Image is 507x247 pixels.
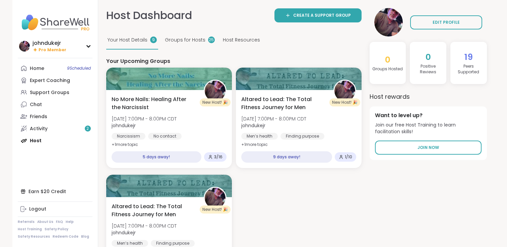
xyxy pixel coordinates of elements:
[280,133,324,140] div: Finding purpose
[112,115,177,122] span: [DATE] 7:00PM - 8:00PM CDT
[112,151,201,163] div: 5 days away!
[241,151,332,163] div: 9 days away!
[18,234,50,239] a: Safety Resources
[426,51,431,63] span: 0
[29,206,46,213] div: Logout
[112,122,136,129] b: johndukejr
[112,229,136,236] b: johndukejr
[410,15,482,29] a: EDIT PROFILE
[39,47,66,53] span: Pro Member
[30,77,70,84] div: Expert Coaching
[214,154,223,160] span: 3 / 16
[18,203,92,215] a: Logout
[208,36,215,43] div: 25
[18,86,92,98] a: Support Groups
[112,202,196,219] span: Altared to Lead: The Total Fitness Journey for Men
[241,115,306,122] span: [DATE] 7:00PM - 8:00PM CDT
[112,95,196,111] span: No More Nails: Healing After the Narcissist
[418,145,439,151] span: Join Now
[66,220,74,224] a: Help
[385,54,390,66] span: 0
[205,81,226,101] img: johndukejr
[106,58,362,65] h4: Your Upcoming Groups
[374,8,403,36] img: johndukejr
[345,154,352,160] span: 1 / 10
[18,122,92,135] a: Activity2
[108,36,147,44] span: Your Host Details
[30,65,44,72] div: Home
[81,234,89,239] a: Blog
[433,19,460,25] span: EDIT PROFILE
[53,234,78,239] a: Redeem Code
[200,205,231,214] div: New Host! 🎉
[18,11,92,34] img: ShareWell Nav Logo
[334,81,355,101] img: johndukejr
[33,39,66,47] div: johndukejr
[241,122,265,129] b: johndukejr
[241,95,326,111] span: Altared to Lead: The Total Fitness Journey for Men
[30,101,42,108] div: Chat
[165,36,205,44] span: Groups for Hosts
[205,188,226,209] img: johndukejr
[30,126,48,132] div: Activity
[148,133,182,140] div: No contact
[474,19,480,25] iframe: Spotlight
[112,223,177,229] span: [DATE] 7:00PM - 8:00PM CDT
[453,64,484,75] h4: Peers Supported
[18,110,92,122] a: Friends
[241,133,278,140] div: Men’s health
[19,41,30,52] img: johndukejr
[112,133,145,140] div: Narcissism
[150,36,157,43] div: 9
[18,220,35,224] a: Referrals
[372,66,403,72] h4: Groups Hosted
[106,8,192,23] h1: Host Dashboard
[375,122,482,135] span: Join our free Host Training to learn facilitation skills!
[223,36,260,44] span: Host Resources
[151,240,195,247] div: Finding purpose
[375,112,482,119] h4: Want to level up?
[375,141,482,155] a: Join Now
[112,240,148,247] div: Men’s health
[329,98,360,106] div: New Host! 🎉
[67,66,91,71] span: 9 Scheduled
[200,98,231,106] div: New Host! 🎉
[86,126,89,132] span: 2
[18,227,42,232] a: Host Training
[30,89,69,96] div: Support Groups
[18,185,92,197] div: Earn $20 Credit
[413,64,444,75] h4: Positive Review s
[18,98,92,110] a: Chat
[293,12,351,18] span: Create a support group
[274,8,362,22] a: Create a support group
[37,220,53,224] a: About Us
[18,74,92,86] a: Expert Coaching
[45,227,68,232] a: Safety Policy
[30,113,47,120] div: Friends
[18,62,92,74] a: Home9Scheduled
[464,51,473,63] span: 19
[56,220,63,224] a: FAQ
[370,92,487,101] h3: Host rewards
